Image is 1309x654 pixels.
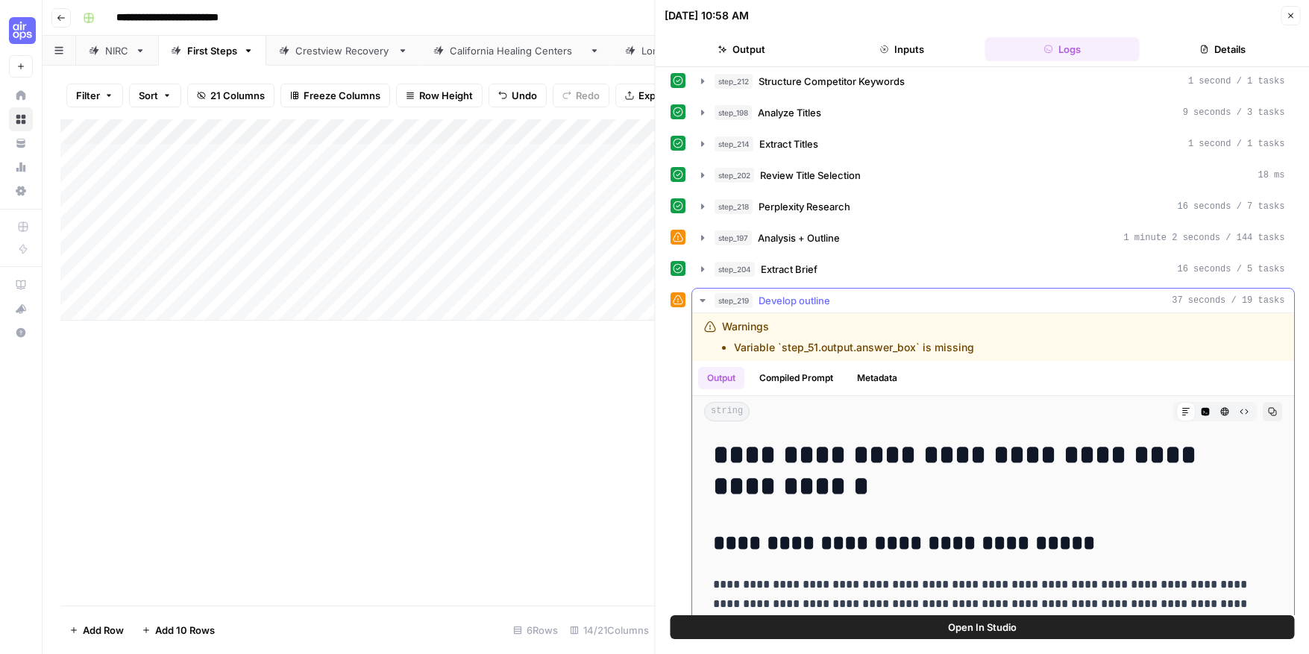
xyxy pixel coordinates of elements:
span: Freeze Columns [304,88,380,103]
span: step_214 [715,136,753,151]
button: Export CSV [615,84,701,107]
a: Longleaf [612,36,711,66]
button: Add 10 Rows [133,618,224,642]
button: 1 second / 1 tasks [692,132,1294,156]
span: 9 seconds / 3 tasks [1182,106,1284,119]
img: Cohort 4 Logo [9,17,36,44]
button: Output [665,37,819,61]
button: 21 Columns [187,84,274,107]
span: step_197 [715,230,752,245]
a: Your Data [9,131,33,155]
span: 1 second / 1 tasks [1187,75,1284,88]
a: Usage [9,155,33,179]
div: 6 Rows [507,618,564,642]
span: Row Height [419,88,473,103]
span: step_212 [715,74,753,89]
button: Redo [553,84,609,107]
span: string [704,402,750,421]
button: 37 seconds / 19 tasks [692,289,1294,312]
span: Extract Titles [759,136,818,151]
span: Develop outline [759,293,830,308]
button: Metadata [848,367,906,389]
span: step_218 [715,199,753,214]
a: NIRC [76,36,158,66]
button: Sort [129,84,181,107]
button: Workspace: Cohort 4 [9,12,33,49]
button: 9 seconds / 3 tasks [692,101,1294,125]
button: What's new? [9,297,33,321]
a: Settings [9,179,33,203]
button: Open In Studio [671,615,1295,639]
li: Variable `step_51.output.answer_box` is missing [734,340,974,355]
button: Inputs [825,37,979,61]
span: 18 ms [1258,169,1284,182]
a: [US_STATE] Healing Centers [421,36,612,66]
span: 16 seconds / 7 tasks [1177,200,1284,213]
div: Longleaf [641,43,682,58]
button: Compiled Prompt [750,367,842,389]
div: Crestview Recovery [295,43,392,58]
button: 16 seconds / 5 tasks [692,257,1294,281]
div: What's new? [10,298,32,320]
button: 16 seconds / 7 tasks [692,195,1294,218]
span: 16 seconds / 5 tasks [1177,262,1284,276]
button: Filter [66,84,123,107]
span: step_198 [715,105,752,120]
div: NIRC [105,43,129,58]
span: Perplexity Research [759,199,850,214]
span: Review Title Selection [760,168,861,183]
a: Home [9,84,33,107]
span: Open In Studio [948,620,1017,635]
span: Add 10 Rows [155,623,215,638]
span: step_204 [715,262,755,277]
a: First Steps [158,36,266,66]
span: 21 Columns [210,88,265,103]
span: Analysis + Outline [758,230,840,245]
span: Undo [512,88,537,103]
button: Row Height [396,84,483,107]
span: 1 second / 1 tasks [1187,137,1284,151]
span: 1 minute 2 seconds / 144 tasks [1123,231,1284,245]
span: Add Row [83,623,124,638]
a: AirOps Academy [9,273,33,297]
div: 14/21 Columns [564,618,655,642]
button: Help + Support [9,321,33,345]
button: 1 minute 2 seconds / 144 tasks [692,226,1294,250]
span: step_219 [715,293,753,308]
span: Extract Brief [761,262,817,277]
span: step_202 [715,168,754,183]
button: Details [1146,37,1300,61]
button: 1 second / 1 tasks [692,69,1294,93]
span: Sort [139,88,158,103]
span: 37 seconds / 19 tasks [1172,294,1284,307]
button: Undo [489,84,547,107]
button: Freeze Columns [280,84,390,107]
button: 18 ms [692,163,1294,187]
div: [DATE] 10:58 AM [665,8,749,23]
a: Browse [9,107,33,131]
div: Warnings [722,319,974,355]
button: Output [698,367,744,389]
div: First Steps [187,43,237,58]
button: Add Row [60,618,133,642]
a: Crestview Recovery [266,36,421,66]
span: Redo [576,88,600,103]
span: Structure Competitor Keywords [759,74,905,89]
span: Export CSV [638,88,691,103]
div: [US_STATE] Healing Centers [450,43,583,58]
span: Analyze Titles [758,105,821,120]
span: Filter [76,88,100,103]
button: Logs [985,37,1140,61]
